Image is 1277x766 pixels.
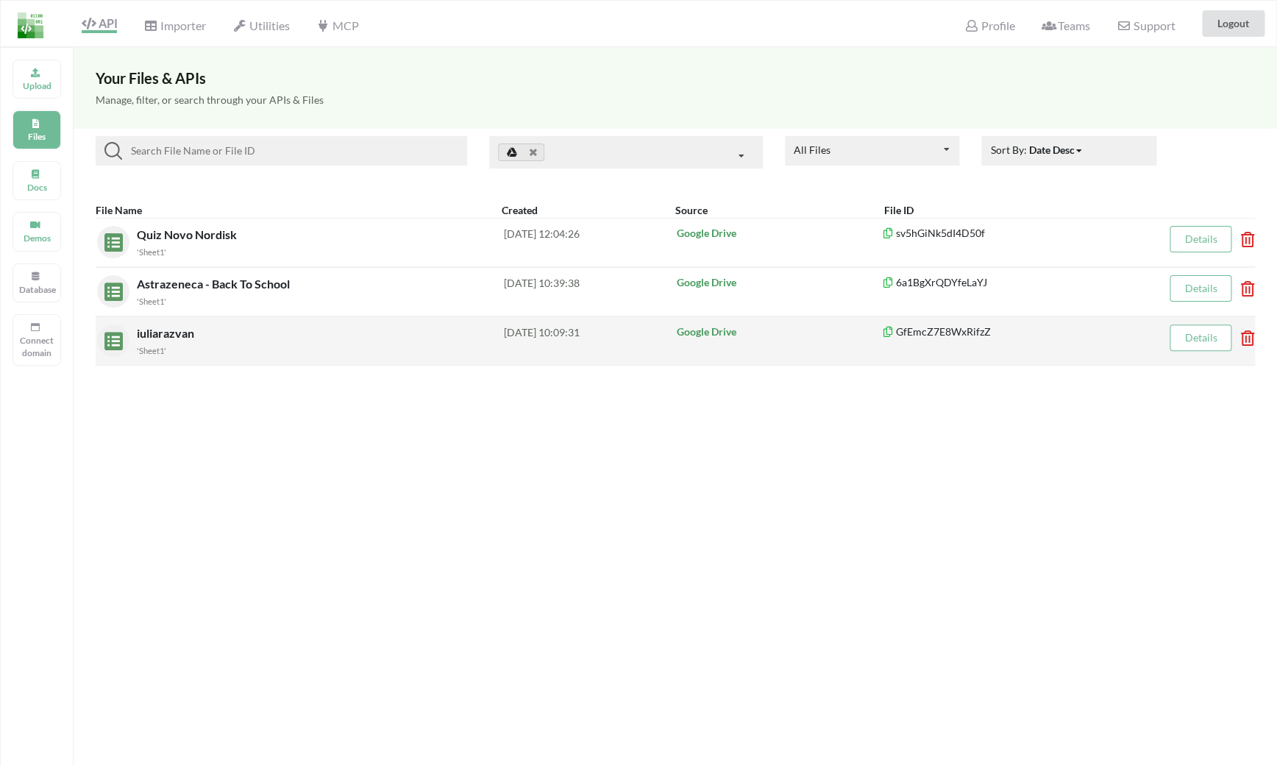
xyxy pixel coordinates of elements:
[990,143,1084,156] span: Sort By:
[794,145,830,155] div: All Files
[677,325,881,339] p: Google Drive
[504,226,675,258] div: [DATE] 12:04:26
[19,283,54,296] p: Database
[1042,18,1090,32] span: Teams
[504,275,675,308] div: [DATE] 10:39:38
[881,325,1133,339] p: GfEmcZ7E8WxRifzZ
[881,275,1133,290] p: 6a1BgXrQDYfeLaYJ
[97,275,123,301] img: sheets.7a1b7961.svg
[232,18,289,32] span: Utilities
[19,181,54,194] p: Docs
[1202,10,1264,37] button: Logout
[19,232,54,244] p: Demos
[96,204,142,216] b: File Name
[677,275,881,290] p: Google Drive
[96,69,1255,87] h3: Your Files & APIs
[137,326,197,340] span: iuliarazvan
[137,247,166,257] small: 'Sheet1'
[18,13,43,38] img: LogoIcon.png
[19,334,54,359] p: Connect domain
[502,204,538,216] b: Created
[964,18,1014,32] span: Profile
[1170,325,1231,351] button: Details
[96,94,1255,107] h5: Manage, filter, or search through your APIs & Files
[137,346,166,355] small: 'Sheet1'
[137,227,240,241] span: Quiz Novo Nordisk
[97,325,123,350] img: sheets.7a1b7961.svg
[19,130,54,143] p: Files
[143,18,205,32] span: Importer
[137,297,166,306] small: 'Sheet1'
[1184,331,1217,344] a: Details
[137,277,293,291] span: Astrazeneca - Back To School
[1028,142,1074,157] div: Date Desc
[82,16,117,30] span: API
[675,204,708,216] b: Source
[122,142,461,160] input: Search File Name or File ID
[1184,233,1217,245] a: Details
[881,226,1133,241] p: sv5hGiNk5dI4D50f
[1117,20,1175,32] span: Support
[104,142,122,160] img: searchIcon.svg
[884,204,914,216] b: File ID
[504,325,675,357] div: [DATE] 10:09:31
[19,79,54,92] p: Upload
[1184,282,1217,294] a: Details
[677,226,881,241] p: Google Drive
[1170,226,1231,252] button: Details
[1170,275,1231,302] button: Details
[316,18,358,32] span: MCP
[97,226,123,252] img: sheets.7a1b7961.svg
